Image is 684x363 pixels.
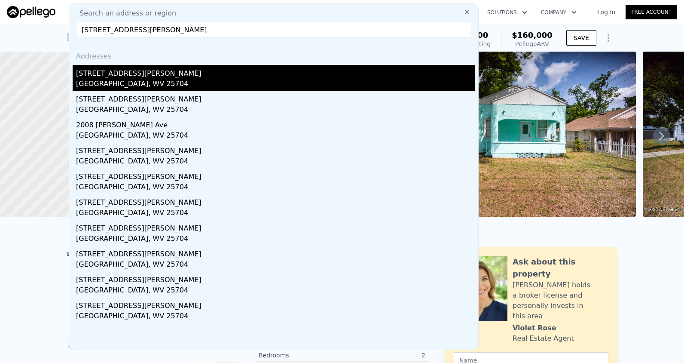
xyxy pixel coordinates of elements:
[67,251,239,259] div: LISTING & SALE HISTORY
[76,259,475,271] div: [GEOGRAPHIC_DATA], WV 25704
[513,280,608,321] div: [PERSON_NAME] holds a broker license and personally invests in this area
[566,30,596,46] button: SAVE
[76,156,475,168] div: [GEOGRAPHIC_DATA], WV 25704
[587,8,626,16] a: Log In
[513,256,608,280] div: Ask about this property
[76,168,475,182] div: [STREET_ADDRESS][PERSON_NAME]
[259,351,342,360] div: Bedrooms
[76,117,475,130] div: 2008 [PERSON_NAME] Ave
[76,297,475,311] div: [STREET_ADDRESS][PERSON_NAME]
[76,182,475,194] div: [GEOGRAPHIC_DATA], WV 25704
[76,285,475,297] div: [GEOGRAPHIC_DATA], WV 25704
[513,323,556,333] div: Violet Rose
[76,311,475,323] div: [GEOGRAPHIC_DATA], WV 25704
[7,6,55,18] img: Pellego
[480,5,534,20] button: Solutions
[76,234,475,246] div: [GEOGRAPHIC_DATA], WV 25704
[67,339,132,351] button: Show more history
[76,105,475,117] div: [GEOGRAPHIC_DATA], WV 25704
[76,208,475,220] div: [GEOGRAPHIC_DATA], WV 25704
[512,31,553,40] span: $160,000
[67,31,271,43] div: [STREET_ADDRESS] , [GEOGRAPHIC_DATA] , FL 32208
[534,5,583,20] button: Company
[73,44,475,65] div: Addresses
[342,351,425,360] div: 2
[76,142,475,156] div: [STREET_ADDRESS][PERSON_NAME]
[393,52,636,217] img: Sale: 158160619 Parcel: 34246592
[76,194,475,208] div: [STREET_ADDRESS][PERSON_NAME]
[76,65,475,79] div: [STREET_ADDRESS][PERSON_NAME]
[73,8,176,18] span: Search an address or region
[626,5,677,19] a: Free Account
[76,246,475,259] div: [STREET_ADDRESS][PERSON_NAME]
[600,29,617,46] button: Show Options
[76,91,475,105] div: [STREET_ADDRESS][PERSON_NAME]
[513,333,574,344] div: Real Estate Agent
[512,40,553,48] div: Pellego ARV
[76,220,475,234] div: [STREET_ADDRESS][PERSON_NAME]
[76,22,471,37] input: Enter an address, city, region, neighborhood or zip code
[76,130,475,142] div: [GEOGRAPHIC_DATA], WV 25704
[76,271,475,285] div: [STREET_ADDRESS][PERSON_NAME]
[76,79,475,91] div: [GEOGRAPHIC_DATA], WV 25704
